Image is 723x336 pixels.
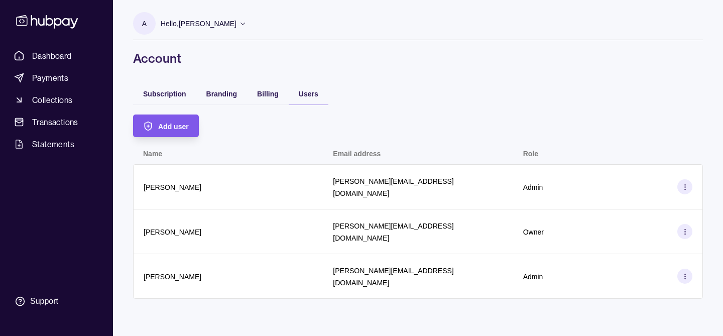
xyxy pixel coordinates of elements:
span: Add user [158,123,189,131]
span: Users [299,90,318,98]
a: Transactions [10,113,103,131]
p: A [142,18,147,29]
a: Support [10,291,103,312]
p: Role [523,150,538,158]
div: Support [30,296,58,307]
p: [PERSON_NAME] [144,228,201,236]
p: Email address [333,150,381,158]
span: Dashboard [32,50,72,62]
p: Admin [523,183,543,191]
span: Transactions [32,116,78,128]
span: Statements [32,138,74,150]
span: Collections [32,94,72,106]
a: Collections [10,91,103,109]
p: Owner [523,228,544,236]
h1: Account [133,50,703,66]
p: Name [143,150,162,158]
p: [PERSON_NAME][EMAIL_ADDRESS][DOMAIN_NAME] [333,222,453,242]
span: Subscription [143,90,186,98]
p: [PERSON_NAME][EMAIL_ADDRESS][DOMAIN_NAME] [333,177,453,197]
a: Payments [10,69,103,87]
span: Payments [32,72,68,84]
p: Admin [523,273,543,281]
p: Hello, [PERSON_NAME] [161,18,236,29]
a: Statements [10,135,103,153]
p: [PERSON_NAME] [144,273,201,281]
p: [PERSON_NAME][EMAIL_ADDRESS][DOMAIN_NAME] [333,267,453,287]
p: [PERSON_NAME] [144,183,201,191]
span: Billing [257,90,279,98]
button: Add user [133,115,199,137]
a: Dashboard [10,47,103,65]
span: Branding [206,90,237,98]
